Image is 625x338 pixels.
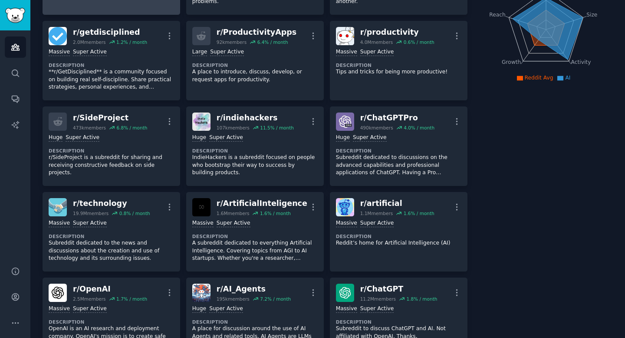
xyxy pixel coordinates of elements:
[192,154,318,177] p: IndieHackers is a subreddit focused on people who bootstrap their way to success by building prod...
[360,198,434,209] div: r/ artificial
[73,39,106,45] div: 2.0M members
[336,62,461,68] dt: Description
[336,154,461,177] p: Subreddit dedicated to discussions on the advanced capabilities and professional applications of ...
[66,134,99,142] div: Super Active
[489,11,506,17] tspan: Reach
[210,48,244,56] div: Super Active
[360,125,393,131] div: 490k members
[336,134,350,142] div: Huge
[49,305,70,313] div: Massive
[192,148,318,154] dt: Description
[73,125,106,131] div: 473k members
[209,134,243,142] div: Super Active
[73,210,109,216] div: 19.9M members
[49,284,67,302] img: OpenAI
[73,48,107,56] div: Super Active
[192,239,318,262] p: A subreddit dedicated to everything Artificial Intelligence. Covering topics from AGI to AI start...
[360,219,394,228] div: Super Active
[571,59,591,65] tspan: Activity
[217,39,247,45] div: 92k members
[192,48,207,56] div: Large
[336,68,461,76] p: Tips and tricks for being more productive!
[336,148,461,154] dt: Description
[404,39,434,45] div: 0.6 % / month
[192,219,214,228] div: Massive
[73,296,106,302] div: 2.5M members
[360,305,394,313] div: Super Active
[192,62,318,68] dt: Description
[406,296,437,302] div: 1.8 % / month
[73,284,147,295] div: r/ OpenAI
[192,198,211,216] img: ArtificialInteligence
[217,219,250,228] div: Super Active
[336,48,357,56] div: Massive
[360,113,434,123] div: r/ ChatGPTPro
[192,68,318,83] p: A place to introduce, discuss, develop, or request apps for productivity.
[116,296,147,302] div: 1.7 % / month
[336,198,354,216] img: artificial
[260,296,291,302] div: 7.2 % / month
[360,27,434,38] div: r/ productivity
[330,192,467,272] a: artificialr/artificial1.1Mmembers1.6% / monthMassiveSuper ActiveDescriptionReddit’s home for Arti...
[192,284,211,302] img: AI_Agents
[360,48,394,56] div: Super Active
[336,233,461,239] dt: Description
[49,219,70,228] div: Massive
[192,305,206,313] div: Huge
[186,106,324,186] a: indiehackersr/indiehackers107kmembers11.5% / monthHugeSuper ActiveDescriptionIndieHackers is a su...
[336,27,354,45] img: productivity
[330,106,467,186] a: ChatGPTPror/ChatGPTPro490kmembers4.0% / monthHugeSuper ActiveDescriptionSubreddit dedicated to di...
[217,210,250,216] div: 1.6M members
[336,219,357,228] div: Massive
[260,210,291,216] div: 1.6 % / month
[360,39,393,45] div: 4.0M members
[404,210,434,216] div: 1.6 % / month
[217,27,296,38] div: r/ ProductivityApps
[49,148,174,154] dt: Description
[49,134,62,142] div: Huge
[360,284,437,295] div: r/ ChatGPT
[586,11,597,17] tspan: Size
[502,59,521,65] tspan: Growth
[336,239,461,247] p: Reddit’s home for Artificial Intelligence (AI)
[49,62,174,68] dt: Description
[217,125,250,131] div: 107k members
[360,296,396,302] div: 11.2M members
[186,192,324,272] a: ArtificialInteligencer/ArtificialInteligence1.6Mmembers1.6% / monthMassiveSuper ActiveDescription...
[73,219,107,228] div: Super Active
[116,125,147,131] div: 6.8 % / month
[49,48,70,56] div: Massive
[73,305,107,313] div: Super Active
[257,39,288,45] div: 6.4 % / month
[360,210,393,216] div: 1.1M members
[73,198,150,209] div: r/ technology
[192,134,206,142] div: Huge
[217,284,291,295] div: r/ AI_Agents
[336,284,354,302] img: ChatGPT
[336,305,357,313] div: Massive
[217,198,307,209] div: r/ ArtificialInteligence
[260,125,294,131] div: 11.5 % / month
[336,319,461,325] dt: Description
[336,113,354,131] img: ChatGPTPro
[5,8,25,23] img: GummySearch logo
[49,154,174,177] p: r/SideProject is a subreddit for sharing and receiving constructive feedback on side projects.
[49,198,67,216] img: technology
[73,113,147,123] div: r/ SideProject
[73,27,147,38] div: r/ getdisciplined
[49,68,174,91] p: **r/GetDisciplined** is a community focused on building real self-discipline. Share practical str...
[43,21,180,100] a: getdisciplinedr/getdisciplined2.0Mmembers1.2% / monthMassiveSuper ActiveDescription**r/GetDiscipl...
[192,233,318,239] dt: Description
[209,305,243,313] div: Super Active
[565,75,570,81] span: AI
[192,113,211,131] img: indiehackers
[330,21,467,100] a: productivityr/productivity4.0Mmembers0.6% / monthMassiveSuper ActiveDescriptionTips and tricks fo...
[49,27,67,45] img: getdisciplined
[217,113,294,123] div: r/ indiehackers
[525,75,553,81] span: Reddit Avg
[119,210,150,216] div: 0.8 % / month
[192,319,318,325] dt: Description
[43,106,180,186] a: r/SideProject473kmembers6.8% / monthHugeSuper ActiveDescriptionr/SideProject is a subreddit for s...
[43,192,180,272] a: technologyr/technology19.9Mmembers0.8% / monthMassiveSuper ActiveDescriptionSubreddit dedicated t...
[217,296,250,302] div: 195k members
